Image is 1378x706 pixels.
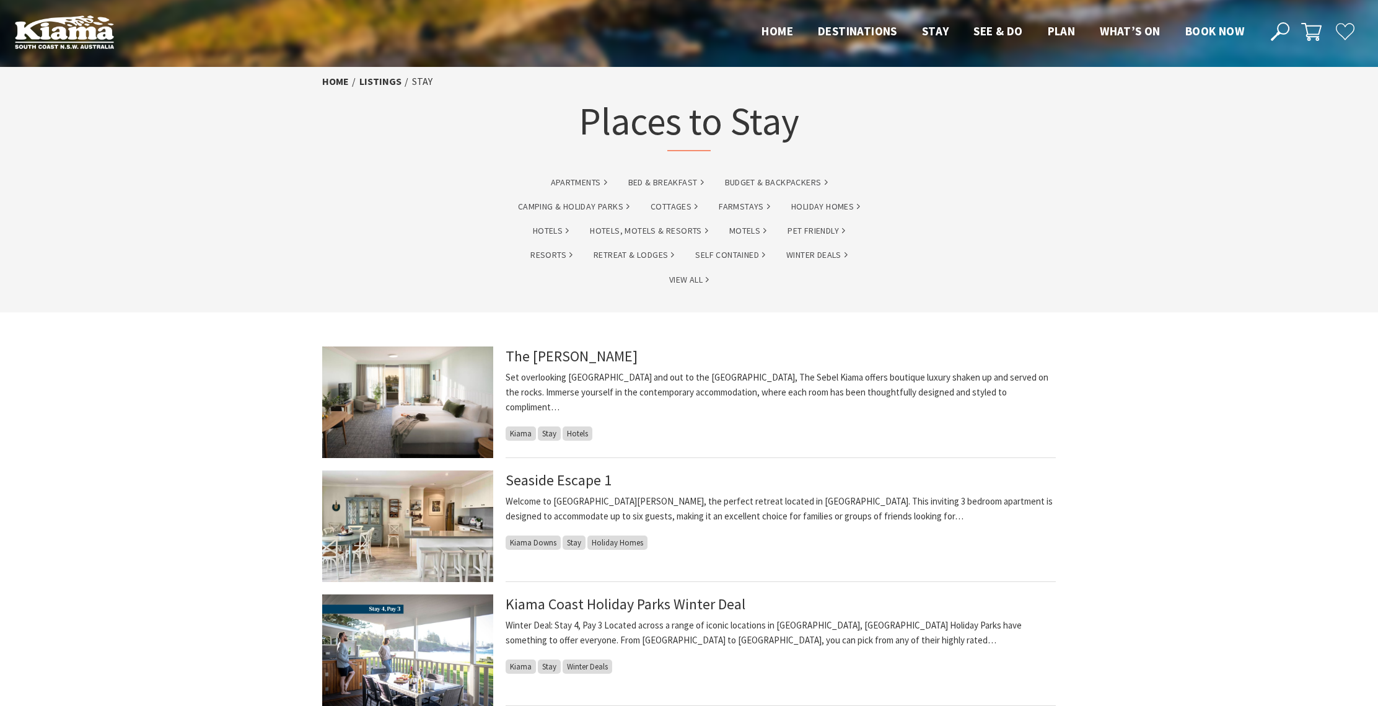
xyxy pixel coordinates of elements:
[551,175,607,190] a: Apartments
[749,22,1257,42] nav: Main Menu
[1185,24,1244,38] span: Book now
[791,200,860,214] a: Holiday Homes
[563,426,592,441] span: Hotels
[518,200,630,214] a: Camping & Holiday Parks
[412,74,432,90] li: Stay
[563,536,586,550] span: Stay
[1048,24,1076,38] span: Plan
[506,536,561,550] span: Kiama Downs
[322,75,349,88] a: Home
[1100,24,1161,38] span: What’s On
[506,494,1056,524] p: Welcome to [GEOGRAPHIC_DATA][PERSON_NAME], the perfect retreat located in [GEOGRAPHIC_DATA]. This...
[761,24,793,38] span: Home
[651,200,698,214] a: Cottages
[506,370,1056,415] p: Set overlooking [GEOGRAPHIC_DATA] and out to the [GEOGRAPHIC_DATA], The Sebel Kiama offers boutiq...
[322,346,493,458] img: Deluxe Balcony Room
[359,75,402,88] a: listings
[530,248,573,262] a: Resorts
[15,15,114,49] img: Kiama Logo
[594,248,674,262] a: Retreat & Lodges
[719,200,770,214] a: Farmstays
[729,224,766,238] a: Motels
[506,470,612,490] a: Seaside Escape 1
[563,660,612,674] span: Winter Deals
[587,536,647,550] span: Holiday Homes
[506,426,536,441] span: Kiama
[533,224,569,238] a: Hotels
[628,175,704,190] a: Bed & Breakfast
[669,273,709,287] a: View All
[786,248,848,262] a: Winter Deals
[922,24,949,38] span: Stay
[506,618,1056,648] p: Winter Deal: Stay 4, Pay 3 Located across a range of iconic locations in [GEOGRAPHIC_DATA], [GEOG...
[695,248,765,262] a: Self Contained
[973,24,1022,38] span: See & Do
[818,24,897,38] span: Destinations
[506,660,536,674] span: Kiama
[506,594,745,614] a: Kiama Coast Holiday Parks Winter Deal
[506,346,638,366] a: The [PERSON_NAME]
[590,224,708,238] a: Hotels, Motels & Resorts
[725,175,828,190] a: Budget & backpackers
[788,224,845,238] a: Pet Friendly
[538,426,561,441] span: Stay
[538,660,561,674] span: Stay
[579,96,799,151] h1: Places to Stay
